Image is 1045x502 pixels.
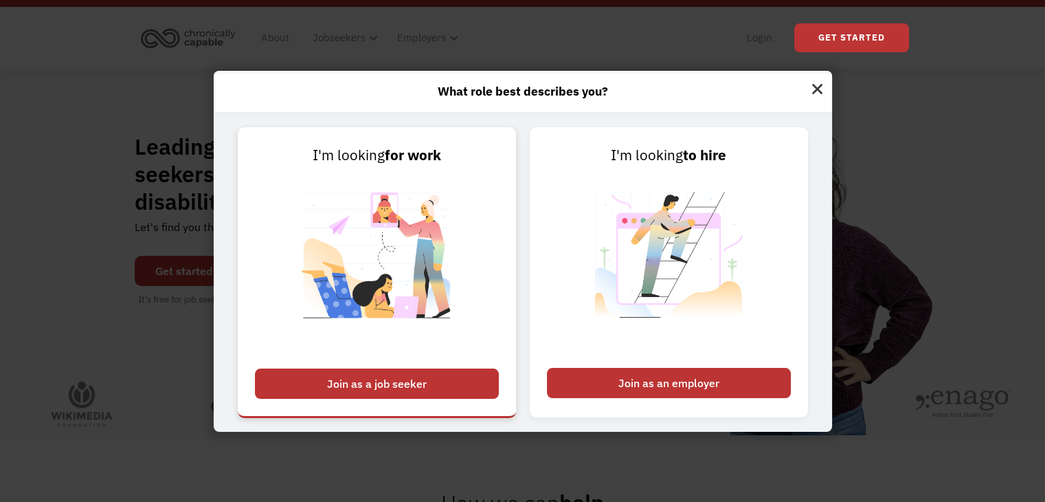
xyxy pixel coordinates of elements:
[389,16,462,60] div: Employers
[794,23,909,52] a: Get Started
[291,166,462,361] img: Chronically Capable Personalized Job Matching
[739,16,780,60] a: Login
[547,144,791,166] div: I'm looking
[547,368,791,398] div: Join as an employer
[385,146,441,164] strong: for work
[137,23,246,53] a: home
[137,23,240,53] img: Chronically Capable logo
[438,83,608,99] strong: What role best describes you?
[238,127,516,417] a: I'm lookingfor workJoin as a job seeker
[253,16,297,60] a: About
[683,146,726,164] strong: to hire
[255,144,499,166] div: I'm looking
[530,127,808,417] a: I'm lookingto hireJoin as an employer
[255,369,499,399] div: Join as a job seeker
[397,30,446,46] div: Employers
[304,16,382,60] div: Jobseekers
[313,30,366,46] div: Jobseekers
